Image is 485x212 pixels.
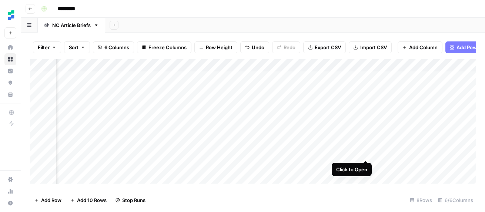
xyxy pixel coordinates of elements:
img: Ten Speed Logo [4,9,18,22]
div: NC Article Briefs [52,21,91,29]
span: Add Row [41,196,61,204]
span: Redo [284,44,295,51]
span: Row Height [206,44,233,51]
a: Home [4,41,16,53]
button: Import CSV [349,41,392,53]
button: Export CSV [303,41,346,53]
button: 6 Columns [93,41,134,53]
div: 6/6 Columns [435,194,476,206]
button: Add Row [30,194,66,206]
button: Freeze Columns [137,41,191,53]
span: Filter [38,44,50,51]
a: Usage [4,185,16,197]
button: Help + Support [4,197,16,209]
span: Add 10 Rows [77,196,107,204]
span: Export CSV [315,44,341,51]
button: Add Column [398,41,442,53]
span: Sort [69,44,78,51]
span: Stop Runs [122,196,145,204]
button: Redo [272,41,300,53]
a: NC Article Briefs [38,18,105,33]
a: Your Data [4,89,16,101]
button: Undo [240,41,269,53]
button: Sort [64,41,90,53]
button: Row Height [194,41,237,53]
button: Filter [33,41,61,53]
span: Freeze Columns [148,44,187,51]
span: Import CSV [360,44,387,51]
a: Opportunities [4,77,16,89]
button: Add 10 Rows [66,194,111,206]
span: 6 Columns [104,44,129,51]
span: Add Column [409,44,438,51]
div: 8 Rows [407,194,435,206]
button: Workspace: Ten Speed [4,6,16,24]
div: Click to Open [336,166,367,173]
a: Browse [4,53,16,65]
span: Undo [252,44,264,51]
button: Stop Runs [111,194,150,206]
a: Insights [4,65,16,77]
a: Settings [4,174,16,185]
